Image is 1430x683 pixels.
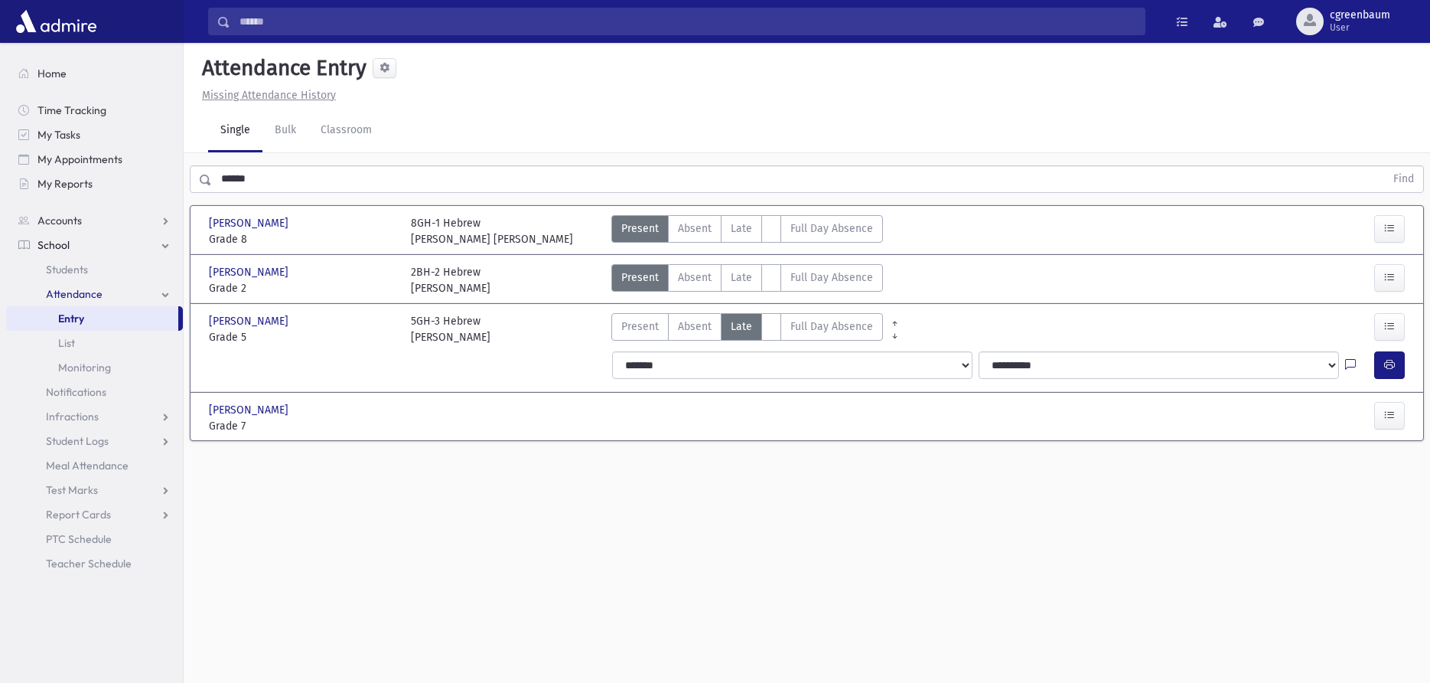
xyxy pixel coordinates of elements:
span: Late [731,319,752,335]
a: Home [6,61,183,86]
a: Students [6,257,183,282]
span: Absent [678,221,712,237]
div: AttTypes [611,313,883,345]
span: List [58,336,75,350]
span: Notifications [46,385,106,399]
div: AttTypes [611,264,883,296]
a: Monitoring [6,355,183,380]
a: Accounts [6,208,183,233]
a: Missing Attendance History [196,89,336,102]
span: User [1330,21,1390,34]
span: [PERSON_NAME] [209,264,292,280]
div: 2BH-2 Hebrew [PERSON_NAME] [411,264,490,296]
span: Time Tracking [37,103,106,117]
u: Missing Attendance History [202,89,336,102]
span: Home [37,67,67,80]
a: Time Tracking [6,98,183,123]
span: Infractions [46,410,99,423]
input: Search [230,8,1145,35]
h5: Attendance Entry [196,55,366,81]
span: Grade 5 [209,329,396,345]
span: Present [621,270,659,286]
a: Student Logs [6,429,183,453]
div: 8GH-1 Hebrew [PERSON_NAME] [PERSON_NAME] [411,215,573,247]
span: Entry [58,312,84,325]
a: Classroom [308,109,384,152]
span: My Tasks [37,128,80,142]
a: List [6,331,183,355]
span: Test Marks [46,483,98,497]
div: 5GH-3 Hebrew [PERSON_NAME] [411,313,490,345]
a: Meal Attendance [6,453,183,478]
span: Report Cards [46,508,111,521]
span: Late [731,270,752,286]
span: [PERSON_NAME] [209,215,292,231]
a: Single [208,109,262,152]
a: My Tasks [6,123,183,147]
span: Present [621,221,659,237]
a: Notifications [6,380,183,404]
div: AttTypes [611,215,883,247]
span: School [37,238,70,252]
a: Report Cards [6,502,183,527]
a: Entry [6,306,178,331]
span: Accounts [37,214,82,227]
span: Full Day Absence [790,319,873,335]
span: Absent [678,319,712,335]
a: Infractions [6,404,183,429]
span: My Reports [37,177,93,191]
a: Test Marks [6,478,183,502]
a: School [6,233,183,257]
span: Teacher Schedule [46,557,132,570]
span: Grade 7 [209,418,396,434]
span: Full Day Absence [790,221,873,237]
span: Grade 8 [209,231,396,247]
a: PTC Schedule [6,527,183,551]
a: Attendance [6,282,183,306]
a: Teacher Schedule [6,551,183,576]
span: My Appointments [37,152,122,166]
span: PTC Schedule [46,532,112,546]
img: AdmirePro [12,6,100,37]
button: Find [1384,166,1423,192]
span: Attendance [46,287,103,301]
span: Full Day Absence [790,270,873,286]
span: cgreenbaum [1330,9,1390,21]
span: Students [46,263,88,276]
span: Monitoring [58,361,111,374]
a: My Reports [6,172,183,196]
span: Absent [678,270,712,286]
a: My Appointments [6,147,183,172]
span: Late [731,221,752,237]
span: [PERSON_NAME] [209,313,292,329]
span: Present [621,319,659,335]
a: Bulk [262,109,308,152]
span: Grade 2 [209,280,396,296]
span: Meal Attendance [46,459,129,472]
span: [PERSON_NAME] [209,402,292,418]
span: Student Logs [46,434,109,448]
